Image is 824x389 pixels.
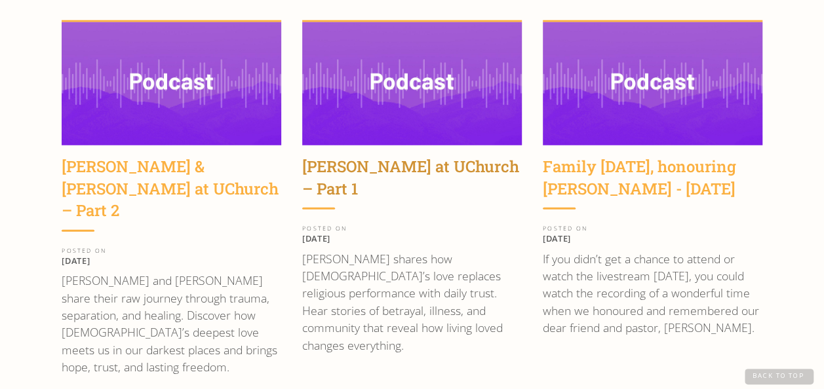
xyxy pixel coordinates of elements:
[302,233,522,244] p: [DATE]
[302,156,522,208] a: [PERSON_NAME] at UChurch – Part 1
[62,272,281,375] p: [PERSON_NAME] and [PERSON_NAME] share their raw journey through trauma, separation, and healing. ...
[543,250,762,337] p: If you didn’t get a chance to attend or watch the livestream [DATE], you could watch the recordin...
[543,22,762,145] img: Family Sunday, honouring Jen Reding - June 9, 2024
[62,248,281,254] div: POSTED ON
[302,156,522,200] div: [PERSON_NAME] at UChurch – Part 1
[302,226,522,232] div: POSTED ON
[62,156,281,222] div: [PERSON_NAME] & [PERSON_NAME] at UChurch – Part 2
[543,226,762,232] div: POSTED ON
[302,250,522,354] p: [PERSON_NAME] shares how [DEMOGRAPHIC_DATA]’s love replaces religious performance with daily trus...
[543,156,762,200] div: Family [DATE], honouring [PERSON_NAME] - [DATE]
[62,156,281,230] a: [PERSON_NAME] & [PERSON_NAME] at UChurch – Part 2
[543,156,762,208] a: Family [DATE], honouring [PERSON_NAME] - [DATE]
[543,233,762,244] p: [DATE]
[745,369,814,384] a: Back to Top
[302,22,522,145] img: Wayne Jacobsen at UChurch – Part 1
[62,255,281,266] p: [DATE]
[62,22,281,145] img: Wayne & Sara Jacobsen at UChurch – Part 2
